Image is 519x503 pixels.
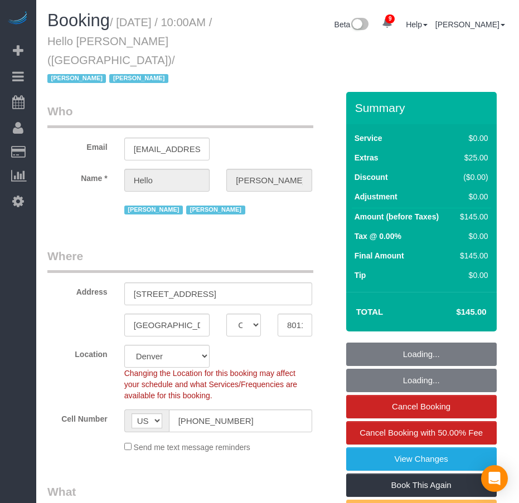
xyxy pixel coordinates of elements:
[423,307,486,317] h4: $145.00
[226,169,312,192] input: Last Name
[39,345,116,360] label: Location
[124,314,210,336] input: City
[346,473,497,497] a: Book This Again
[455,250,488,261] div: $145.00
[186,206,245,214] span: [PERSON_NAME]
[481,465,508,492] div: Open Intercom Messenger
[334,20,369,29] a: Beta
[47,248,313,273] legend: Where
[455,152,488,163] div: $25.00
[355,133,382,144] label: Service
[385,14,395,23] span: 9
[350,18,368,32] img: New interface
[39,138,116,153] label: Email
[455,172,488,183] div: ($0.00)
[355,101,491,114] h3: Summary
[124,169,210,192] input: First Name
[346,395,497,418] a: Cancel Booking
[47,74,106,83] span: [PERSON_NAME]
[47,11,110,30] span: Booking
[355,211,439,222] label: Amount (before Taxes)
[39,282,116,297] label: Address
[124,206,183,214] span: [PERSON_NAME]
[355,270,366,281] label: Tip
[356,307,384,316] strong: Total
[455,211,488,222] div: $145.00
[455,231,488,242] div: $0.00
[455,270,488,281] div: $0.00
[355,231,401,242] label: Tax @ 0.00%
[134,443,250,452] span: Send me text message reminders
[278,314,312,336] input: Zip Code
[455,191,488,202] div: $0.00
[346,447,497,471] a: View Changes
[435,20,505,29] a: [PERSON_NAME]
[124,138,210,160] input: Email
[169,409,312,432] input: Cell Number
[39,169,116,184] label: Name *
[47,103,313,128] legend: Who
[355,250,404,261] label: Final Amount
[455,133,488,144] div: $0.00
[124,369,298,400] span: Changing the Location for this booking may affect your schedule and what Services/Frequencies are...
[355,191,397,202] label: Adjustment
[109,74,168,83] span: [PERSON_NAME]
[355,172,388,183] label: Discount
[406,20,428,29] a: Help
[39,409,116,424] label: Cell Number
[7,11,29,27] img: Automaid Logo
[47,54,175,85] span: /
[360,428,483,437] span: Cancel Booking with 50.00% Fee
[376,11,398,36] a: 9
[346,421,497,445] a: Cancel Booking with 50.00% Fee
[47,16,212,85] small: / [DATE] / 10:00AM / Hello [PERSON_NAME] ([GEOGRAPHIC_DATA])
[355,152,379,163] label: Extras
